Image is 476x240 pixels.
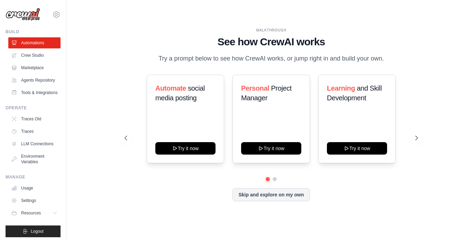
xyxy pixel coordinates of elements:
span: Personal [241,84,269,92]
span: Project Manager [241,84,292,102]
a: Automations [8,37,61,48]
button: Resources [8,207,61,219]
span: Resources [21,210,41,216]
a: Traces [8,126,61,137]
button: Try it now [327,142,387,155]
div: WALKTHROUGH [125,28,418,33]
div: Operate [6,105,61,111]
a: Environment Variables [8,151,61,167]
span: Logout [31,229,44,234]
a: LLM Connections [8,138,61,149]
div: Build [6,29,61,35]
span: Automate [155,84,186,92]
img: Logo [6,8,40,21]
div: Manage [6,174,61,180]
a: Usage [8,183,61,194]
p: Try a prompt below to see how CrewAI works, or jump right in and build your own. [155,54,387,64]
button: Skip and explore on my own [232,188,310,201]
a: Settings [8,195,61,206]
a: Marketplace [8,62,61,73]
a: Crew Studio [8,50,61,61]
button: Try it now [155,142,216,155]
h1: See how CrewAI works [125,36,418,48]
a: Tools & Integrations [8,87,61,98]
button: Try it now [241,142,301,155]
button: Logout [6,225,61,237]
span: Learning [327,84,355,92]
a: Traces Old [8,113,61,124]
a: Agents Repository [8,75,61,86]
